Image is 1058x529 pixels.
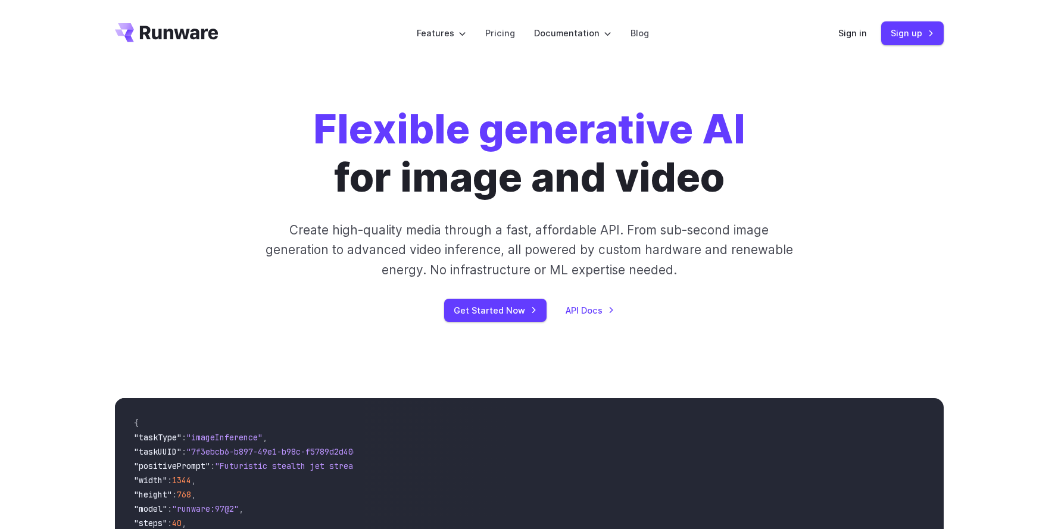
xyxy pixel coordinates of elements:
span: : [172,489,177,500]
span: : [182,446,186,457]
span: "height" [134,489,172,500]
span: "runware:97@2" [172,503,239,514]
span: : [167,475,172,486]
span: "Futuristic stealth jet streaking through a neon-lit cityscape with glowing purple exhaust" [215,461,648,471]
span: "imageInference" [186,432,263,443]
span: "steps" [134,518,167,528]
span: : [210,461,215,471]
span: , [191,489,196,500]
span: "taskUUID" [134,446,182,457]
span: : [182,432,186,443]
span: , [191,475,196,486]
a: Pricing [485,26,515,40]
span: "model" [134,503,167,514]
a: Blog [631,26,649,40]
span: : [167,503,172,514]
span: 1344 [172,475,191,486]
p: Create high-quality media through a fast, affordable API. From sub-second image generation to adv... [264,220,794,280]
label: Documentation [534,26,611,40]
span: { [134,418,139,428]
span: "width" [134,475,167,486]
span: , [239,503,244,514]
span: : [167,518,172,528]
span: , [182,518,186,528]
span: , [263,432,267,443]
span: 40 [172,518,182,528]
label: Features [417,26,466,40]
a: API Docs [566,303,614,317]
h1: for image and video [313,105,745,201]
a: Sign in [838,26,867,40]
span: "taskType" [134,432,182,443]
span: "positivePrompt" [134,461,210,471]
span: 768 [177,489,191,500]
span: "7f3ebcb6-b897-49e1-b98c-f5789d2d40d7" [186,446,367,457]
strong: Flexible generative AI [313,105,745,153]
a: Get Started Now [444,299,547,322]
a: Sign up [881,21,944,45]
a: Go to / [115,23,219,42]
